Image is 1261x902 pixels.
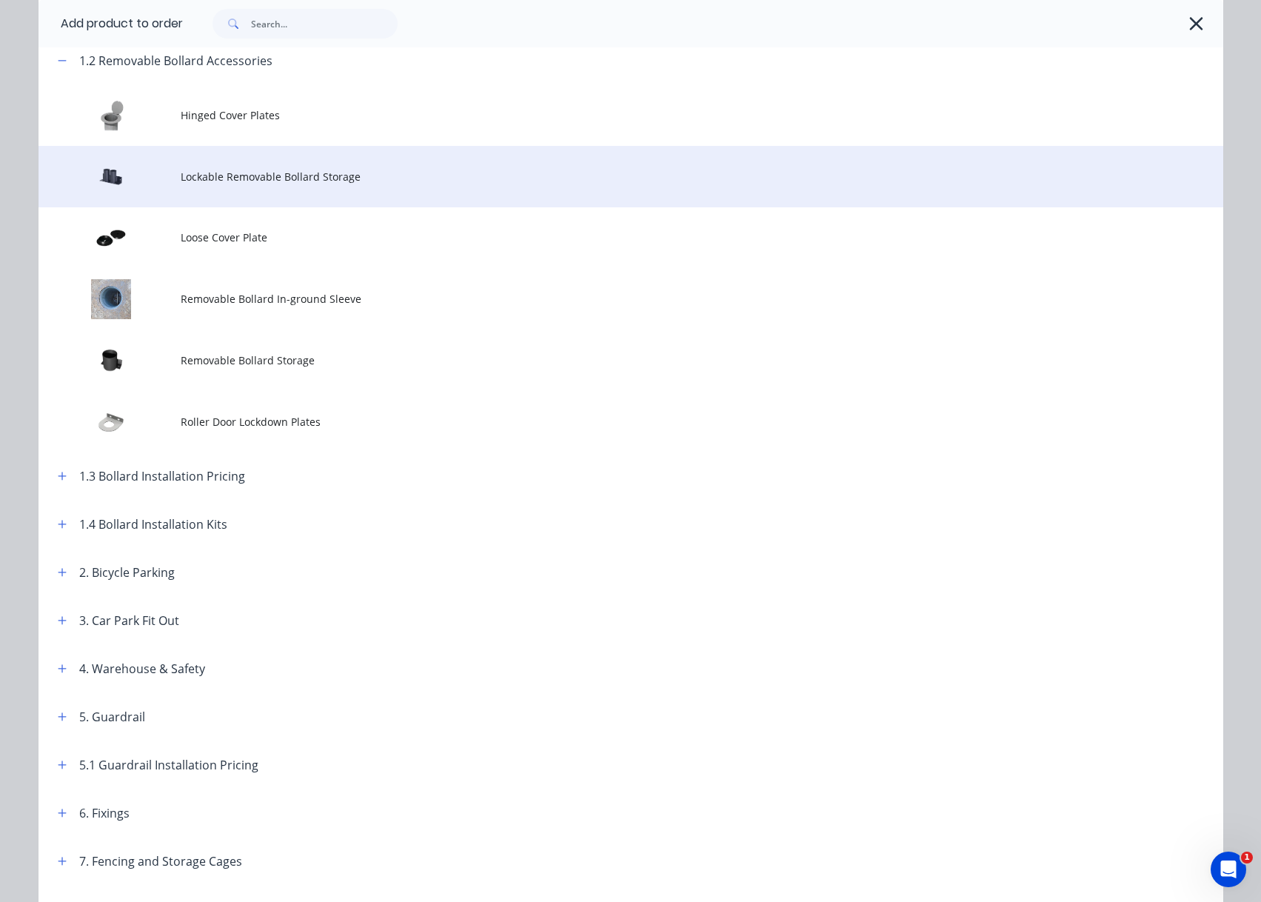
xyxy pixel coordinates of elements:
div: 1.2 Removable Bollard Accessories [79,52,272,70]
iframe: Intercom live chat [1211,852,1246,887]
span: Hinged Cover Plates [181,107,1014,123]
div: 7. Fencing and Storage Cages [79,852,242,870]
span: Removable Bollard In-ground Sleeve [181,291,1014,307]
div: 1.4 Bollard Installation Kits [79,515,227,533]
div: 1.3 Bollard Installation Pricing [79,467,245,485]
div: 5. Guardrail [79,708,145,726]
input: Search... [251,9,398,39]
div: 5.1 Guardrail Installation Pricing [79,756,258,774]
span: Roller Door Lockdown Plates [181,414,1014,430]
span: Lockable Removable Bollard Storage [181,169,1014,184]
span: 1 [1241,852,1253,863]
div: 3. Car Park Fit Out [79,612,179,629]
div: 2. Bicycle Parking [79,564,175,581]
span: Removable Bollard Storage [181,353,1014,368]
div: 6. Fixings [79,804,130,822]
span: Loose Cover Plate [181,230,1014,245]
div: 4. Warehouse & Safety [79,660,205,678]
